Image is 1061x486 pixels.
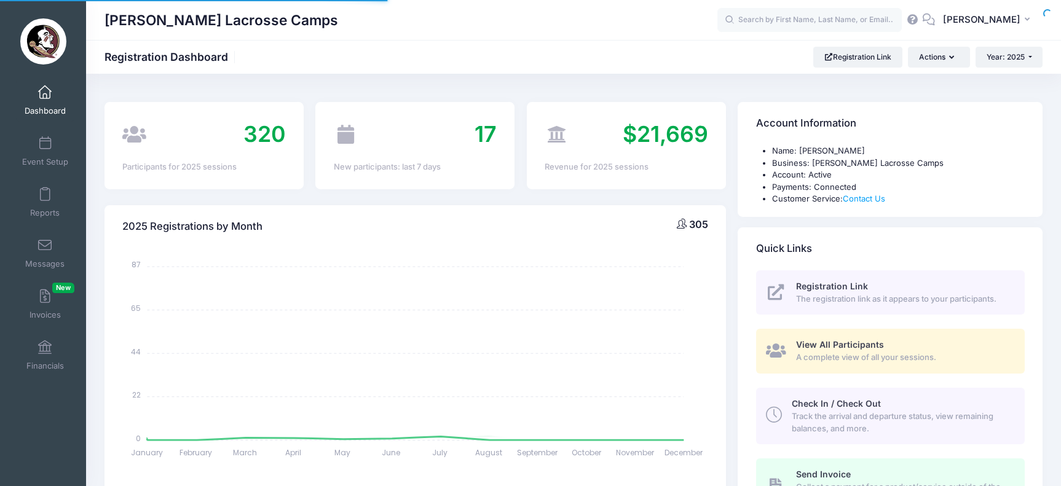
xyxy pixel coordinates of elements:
[976,47,1043,68] button: Year: 2025
[665,447,704,458] tspan: December
[792,398,881,409] span: Check In / Check Out
[132,303,141,313] tspan: 65
[689,218,708,230] span: 305
[22,157,68,167] span: Event Setup
[756,329,1025,374] a: View All Participants A complete view of all your sessions.
[16,181,74,224] a: Reports
[772,145,1025,157] li: Name: [PERSON_NAME]
[475,447,502,458] tspan: August
[382,447,400,458] tspan: June
[26,361,64,371] span: Financials
[122,161,285,173] div: Participants for 2025 sessions
[334,447,350,458] tspan: May
[475,120,497,147] span: 17
[16,232,74,275] a: Messages
[756,270,1025,315] a: Registration Link The registration link as it appears to your participants.
[772,157,1025,170] li: Business: [PERSON_NAME] Lacrosse Camps
[572,447,602,458] tspan: October
[432,447,448,458] tspan: July
[943,13,1020,26] span: [PERSON_NAME]
[16,283,74,326] a: InvoicesNew
[105,6,338,34] h1: [PERSON_NAME] Lacrosse Camps
[132,259,141,270] tspan: 87
[935,6,1043,34] button: [PERSON_NAME]
[772,181,1025,194] li: Payments: Connected
[136,433,141,443] tspan: 0
[908,47,969,68] button: Actions
[16,334,74,377] a: Financials
[517,447,558,458] tspan: September
[756,106,856,141] h4: Account Information
[756,231,812,266] h4: Quick Links
[16,79,74,122] a: Dashboard
[132,346,141,356] tspan: 44
[796,281,868,291] span: Registration Link
[243,120,286,147] span: 320
[792,410,1011,434] span: Track the arrival and departure status, view remaining balances, and more.
[133,390,141,400] tspan: 22
[772,193,1025,205] li: Customer Service:
[717,8,902,33] input: Search by First Name, Last Name, or Email...
[796,351,1011,364] span: A complete view of all your sessions.
[756,388,1025,444] a: Check In / Check Out Track the arrival and departure status, view remaining balances, and more.
[334,161,497,173] div: New participants: last 7 days
[30,310,61,320] span: Invoices
[25,106,66,116] span: Dashboard
[20,18,66,65] img: Sara Tisdale Lacrosse Camps
[16,130,74,173] a: Event Setup
[179,447,212,458] tspan: February
[623,120,708,147] span: $21,669
[813,47,902,68] a: Registration Link
[52,283,74,293] span: New
[796,339,884,350] span: View All Participants
[772,169,1025,181] li: Account: Active
[286,447,302,458] tspan: April
[25,259,65,269] span: Messages
[987,52,1025,61] span: Year: 2025
[30,208,60,218] span: Reports
[796,469,851,479] span: Send Invoice
[122,209,262,244] h4: 2025 Registrations by Month
[105,50,239,63] h1: Registration Dashboard
[132,447,164,458] tspan: January
[545,161,708,173] div: Revenue for 2025 sessions
[843,194,885,203] a: Contact Us
[796,293,1011,305] span: The registration link as it appears to your participants.
[233,447,257,458] tspan: March
[616,447,655,458] tspan: November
